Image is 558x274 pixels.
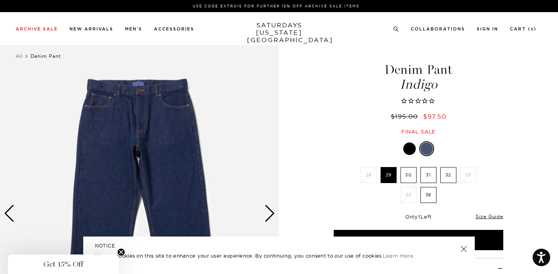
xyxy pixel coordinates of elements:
label: 30 [401,167,417,183]
button: Add to Cart [334,230,503,250]
span: 1 [418,214,420,220]
span: Rated 0.0 out of 5 stars 0 reviews [333,97,504,105]
div: Next slide [265,205,275,222]
label: 31 [420,167,436,183]
a: Size Guide [476,214,503,219]
div: Final sale [333,128,504,135]
h5: NOTICE [95,242,463,249]
div: Previous slide [4,205,14,222]
a: Cart (0) [510,27,537,31]
label: 32 [440,167,456,183]
span: Denim Pant [30,53,61,59]
label: 29 [381,167,397,183]
div: Get 15% OffClose teaser [8,254,119,274]
div: Only Left [334,214,503,220]
a: Accessories [154,27,194,31]
a: SATURDAYS[US_STATE][GEOGRAPHIC_DATA] [247,21,311,44]
span: $97.50 [423,112,446,120]
button: Close teaser [117,248,125,256]
a: Learn more [383,253,413,259]
span: Indigo [333,78,504,91]
a: Collaborations [411,27,465,31]
label: 36 [420,187,436,203]
a: New Arrivals [70,27,113,31]
del: $195.00 [391,112,421,120]
p: We use cookies on this site to enhance your user experience. By continuing, you consent to our us... [95,252,435,260]
a: Sign In [477,27,498,31]
span: Get 15% Off [43,260,83,269]
small: 0 [531,28,534,31]
a: Archive Sale [16,27,58,31]
p: Use Code EXTRA15 for Further 15% Off Archive Sale Items [19,3,533,9]
a: All [16,53,23,59]
a: Men's [125,27,142,31]
h1: Denim Pant [333,63,504,91]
